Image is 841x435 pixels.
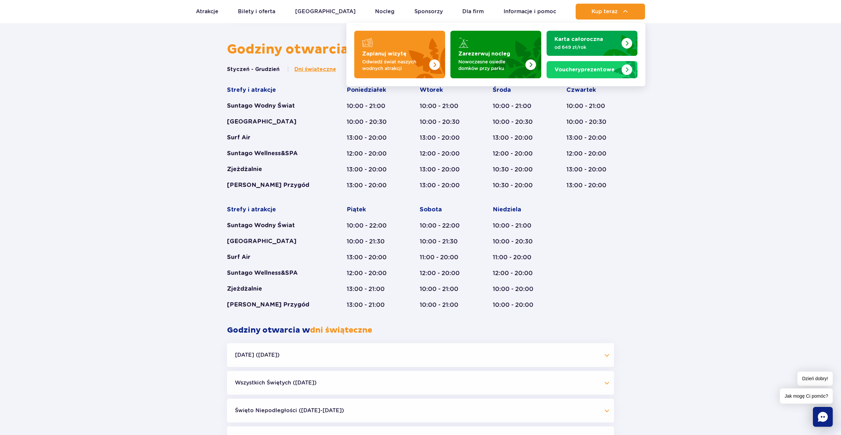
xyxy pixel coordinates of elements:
div: [PERSON_NAME] Przygód [227,301,321,309]
div: 10:00 - 20:30 [493,118,541,126]
div: Suntago Wodny Świat [227,222,321,230]
div: Poniedziałek [347,86,394,94]
div: 10:00 - 21:00 [493,102,541,110]
button: Wszystkich Świętych ([DATE]) [227,371,614,395]
h2: parku [227,41,614,58]
span: Dni świąteczne [294,66,336,73]
div: Surf Air [227,253,321,261]
div: 12:00 - 20:00 [347,269,394,277]
h2: Godziny otwarcia w [227,325,614,335]
div: 13:00 - 20:00 [566,165,614,173]
a: Informacje i pomoc [504,4,556,19]
div: 13:00 - 20:00 [566,134,614,142]
div: Środa [493,86,541,94]
div: Piątek [347,206,394,214]
a: Dla firm [462,4,484,19]
div: Niedziela [493,206,541,214]
a: Zarezerwuj nocleg [450,31,541,78]
div: 12:00 - 20:00 [493,269,541,277]
div: 13:00 - 20:00 [566,181,614,189]
div: 13:00 - 20:00 [420,134,467,142]
span: Kup teraz [592,9,618,15]
div: 10:00 - 20:00 [493,301,541,309]
div: 13:00 - 20:00 [420,181,467,189]
div: 13:00 - 21:00 [347,285,394,293]
div: 10:00 - 21:00 [420,301,467,309]
button: Kup teraz [576,4,645,19]
div: 10:00 - 21:00 [566,102,614,110]
button: Dni świąteczne [287,66,336,73]
div: 10:30 - 20:00 [493,181,541,189]
div: Czwartek [566,86,614,94]
div: Zjeżdżalnie [227,285,321,293]
div: Strefy i atrakcje [227,206,321,214]
div: 12:00 - 20:00 [420,269,467,277]
div: 13:00 - 21:00 [347,301,394,309]
div: 10:00 - 21:00 [347,102,394,110]
div: 10:30 - 20:00 [493,165,541,173]
span: Jak mogę Ci pomóc? [780,388,833,404]
strong: Karta całoroczna [554,37,603,42]
div: 12:00 - 20:00 [493,150,541,158]
div: 11:00 - 20:00 [420,253,467,261]
div: 10:00 - 21:00 [493,222,541,230]
div: 10:00 - 20:30 [347,118,394,126]
div: 10:00 - 21:30 [347,237,394,245]
a: Atrakcje [196,4,218,19]
div: 13:00 - 20:00 [347,134,394,142]
div: 10:00 - 22:00 [420,222,467,230]
button: [DATE] ([DATE]) [227,343,614,367]
div: [PERSON_NAME] Przygód [227,181,321,189]
div: Strefy i atrakcje [227,86,321,94]
a: Karta całoroczna [547,31,637,56]
div: Zjeżdżalnie [227,165,321,173]
div: 10:00 - 21:00 [420,285,467,293]
div: [GEOGRAPHIC_DATA] [227,118,321,126]
div: 13:00 - 20:00 [347,253,394,261]
strong: prezentowe [554,67,615,72]
div: 12:00 - 20:00 [420,150,467,158]
div: 12:00 - 20:00 [566,150,614,158]
button: Styczeń - Grudzień [227,66,280,73]
div: 10:00 - 20:30 [566,118,614,126]
div: 12:00 - 20:00 [347,150,394,158]
div: 10:00 - 21:30 [420,237,467,245]
a: Nocleg [375,4,395,19]
p: Odwiedź świat naszych wodnych atrakcji [362,58,427,72]
div: 13:00 - 20:00 [347,165,394,173]
strong: Zaplanuj wizytę [362,51,406,56]
div: 13:00 - 20:00 [493,134,541,142]
div: Suntago Wodny Świat [227,102,321,110]
div: 10:00 - 22:00 [347,222,394,230]
div: Surf Air [227,134,321,142]
strong: Zarezerwuj nocleg [458,51,510,56]
div: Suntago Wellness&SPA [227,150,321,158]
div: Sobota [420,206,467,214]
a: Vouchery prezentowe [547,61,637,78]
p: Nowoczesne osiedle domków przy parku [458,58,523,72]
a: Bilety i oferta [238,4,275,19]
div: [GEOGRAPHIC_DATA] [227,237,321,245]
a: Zaplanuj wizytę [354,31,445,78]
div: 10:00 - 20:30 [493,237,541,245]
span: dni świąteczne [310,325,372,335]
span: Dzień dobry! [797,372,833,386]
span: Vouchery [554,67,581,72]
div: 11:00 - 20:00 [493,253,541,261]
div: 13:00 - 20:00 [347,181,394,189]
a: Sponsorzy [414,4,443,19]
div: 13:00 - 20:00 [420,165,467,173]
div: 10:00 - 21:00 [420,102,467,110]
div: Suntago Wellness&SPA [227,269,321,277]
div: 10:00 - 20:00 [493,285,541,293]
span: Godziny otwarcia [227,41,348,58]
a: [GEOGRAPHIC_DATA] [295,4,356,19]
div: Wtorek [420,86,467,94]
p: od 649 zł/rok [554,44,619,51]
div: Chat [813,407,833,427]
div: 10:00 - 20:30 [420,118,467,126]
button: Święto Niepodległości ([DATE]-[DATE]) [227,399,614,422]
